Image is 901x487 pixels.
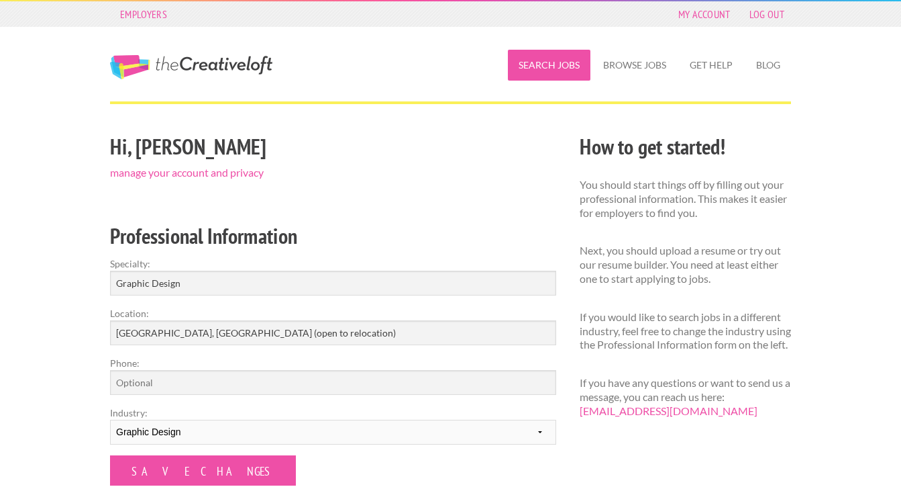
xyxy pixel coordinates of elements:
a: Search Jobs [508,50,590,81]
p: Next, you should upload a resume or try out our resume builder. You need at least either one to s... [580,244,791,285]
p: If you would like to search jobs in a different industry, feel free to change the industry using ... [580,310,791,352]
p: If you have any questions or want to send us a message, you can reach us here: [580,376,791,418]
label: Location: [110,306,556,320]
input: Save Changes [110,455,296,486]
a: manage your account and privacy [110,166,264,179]
label: Phone: [110,356,556,370]
a: Employers [113,5,174,24]
input: Optional [110,370,556,395]
h2: Professional Information [110,221,556,251]
p: You should start things off by filling out your professional information. This makes it easier fo... [580,178,791,220]
h2: Hi, [PERSON_NAME] [110,132,556,162]
a: The Creative Loft [110,55,272,79]
a: Browse Jobs [592,50,677,81]
a: [EMAIL_ADDRESS][DOMAIN_NAME] [580,404,757,417]
a: Get Help [679,50,743,81]
input: e.g. New York, NY [110,320,556,345]
label: Industry: [110,406,556,420]
a: My Account [672,5,737,24]
a: Log Out [743,5,791,24]
h2: How to get started! [580,132,791,162]
label: Specialty: [110,257,556,271]
a: Blog [745,50,791,81]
